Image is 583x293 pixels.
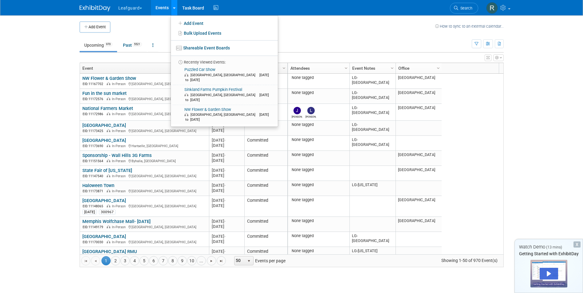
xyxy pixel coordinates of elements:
div: 300967 [99,209,116,214]
a: Office [398,63,438,73]
a: NW Flower & Garden Show [82,76,136,81]
td: Committed [244,181,287,196]
a: Go to the first page [81,256,90,265]
img: In-Person Event [107,174,110,177]
a: Sinkland Farms Pumpkin Festival [GEOGRAPHIC_DATA], [GEOGRAPHIC_DATA] [DATE] to [DATE] [173,85,275,105]
a: 7 [159,256,168,265]
span: In-Person [112,82,128,86]
td: LG-[GEOGRAPHIC_DATA] [349,104,396,121]
div: [GEOGRAPHIC_DATA], [GEOGRAPHIC_DATA] [82,96,206,101]
span: - [224,168,226,173]
a: [GEOGRAPHIC_DATA] [82,138,126,143]
div: [DATE] [212,143,242,148]
div: [GEOGRAPHIC_DATA], [GEOGRAPHIC_DATA] [82,173,206,178]
a: Go to the previous page [91,256,100,265]
div: [GEOGRAPHIC_DATA], [GEOGRAPHIC_DATA] [82,81,206,86]
a: Go to the next page [207,256,216,265]
div: Watch Demo [515,244,583,250]
span: Go to the first page [83,259,88,264]
a: How to sync to an external calendar... [435,24,504,29]
td: LG-[GEOGRAPHIC_DATA] [349,136,396,151]
a: 8 [168,256,177,265]
div: [GEOGRAPHIC_DATA], [GEOGRAPHIC_DATA] [82,203,206,209]
img: Josh Smith [293,107,301,114]
span: Events per page [226,256,292,265]
div: [DATE] [212,173,242,178]
a: 3 [120,256,130,265]
img: In-Person Event [107,144,110,147]
div: [GEOGRAPHIC_DATA], [GEOGRAPHIC_DATA] [82,239,206,244]
div: [DATE] [212,239,242,244]
a: [GEOGRAPHIC_DATA] [82,123,126,128]
a: 10 [187,256,196,265]
a: [GEOGRAPHIC_DATA] [82,234,126,239]
td: LG-[GEOGRAPHIC_DATA] [349,121,396,136]
div: None tagged [290,182,347,187]
span: Search [458,6,472,10]
a: 5 [140,256,149,265]
td: [GEOGRAPHIC_DATA] [396,74,442,89]
div: [DATE] [212,198,242,203]
div: [GEOGRAPHIC_DATA], [GEOGRAPHIC_DATA] [82,188,206,193]
div: [DATE] [212,153,242,158]
img: Lovell Fields [307,107,315,114]
a: Past5521 [118,39,147,51]
a: Memphis Wolfchase Mall- [DATE] [82,219,151,224]
a: Column Settings [435,63,442,72]
a: Go to the last page [217,256,226,265]
span: In-Person [112,189,128,193]
td: Committed [244,166,287,181]
span: [DATE] to [DATE] [184,93,269,102]
span: Column Settings [282,66,286,71]
a: Event [82,63,205,73]
span: In-Person [112,97,128,101]
a: Attendees [290,63,345,73]
div: None tagged [290,90,347,95]
span: EID: 11173425 [83,129,106,133]
td: Committed [244,136,287,151]
img: seventboard-3.png [176,46,182,50]
a: Bulk Upload Events [171,28,278,38]
span: [GEOGRAPHIC_DATA], [GEOGRAPHIC_DATA] [191,73,258,77]
a: Haloween Town [82,183,114,188]
td: Committed [244,121,287,136]
div: None tagged [290,233,347,238]
span: In-Person [112,174,128,178]
div: [GEOGRAPHIC_DATA], [GEOGRAPHIC_DATA] [82,128,206,133]
a: Fun in the sun market [82,91,127,96]
span: 970 [104,42,112,47]
span: - [224,138,226,143]
td: [GEOGRAPHIC_DATA] [396,217,442,232]
span: Column Settings [390,66,395,71]
a: 2 [111,256,120,265]
td: LG-[US_STATE] [349,181,396,196]
span: Go to the next page [209,259,214,264]
span: - [224,183,226,188]
a: State Fair of [US_STATE] [82,168,132,173]
span: In-Person [112,159,128,163]
div: [DATE] [212,234,242,239]
span: In-Person [112,225,128,229]
td: LG-[GEOGRAPHIC_DATA] [349,89,396,104]
span: - [224,198,226,203]
a: Event Notes [352,63,392,73]
li: Recently Viewed Events: [171,56,278,65]
a: National Farmers Market [82,106,133,111]
td: Committed [244,151,287,166]
div: [DATE] [82,209,97,214]
td: Committed [244,196,287,217]
span: EID: 11173871 [83,189,106,193]
span: select [246,259,251,264]
a: 4 [130,256,139,265]
a: ... [197,256,206,265]
img: In-Person Event [107,225,110,228]
span: EID: 11147540 [83,174,106,178]
a: Puzzled Car Show [GEOGRAPHIC_DATA], [GEOGRAPHIC_DATA] [DATE] to [DATE] [173,65,275,85]
div: [GEOGRAPHIC_DATA], [GEOGRAPHIC_DATA] [82,111,206,116]
div: [DATE] [212,128,242,133]
span: - [224,219,226,224]
div: [DATE] [212,203,242,208]
a: Column Settings [389,63,396,72]
span: Showing 1-50 of 970 Event(s) [435,256,503,265]
img: ExhibitDay [80,5,110,11]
